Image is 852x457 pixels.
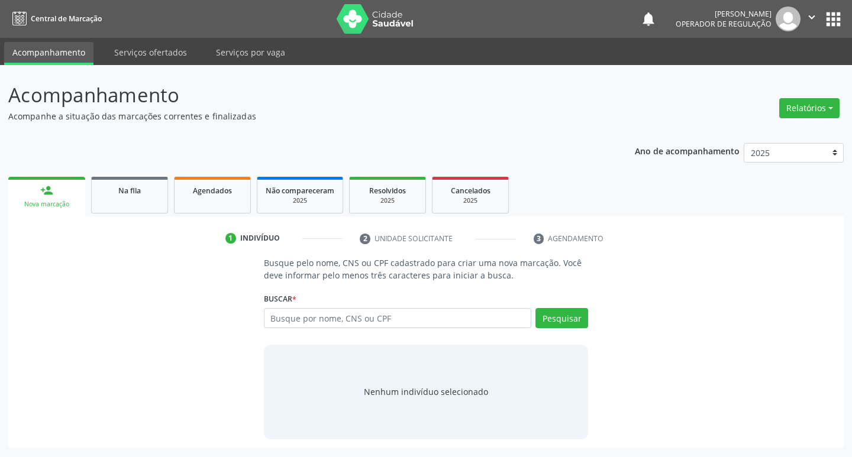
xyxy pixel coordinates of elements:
[31,14,102,24] span: Central de Marcação
[264,308,532,328] input: Busque por nome, CNS ou CPF
[801,7,823,31] button: 
[364,385,488,398] div: Nenhum indivíduo selecionado
[264,257,589,281] p: Busque pelo nome, CNS ou CPF cadastrado para criar uma nova marcação. Você deve informar pelo men...
[535,308,588,328] button: Pesquisar
[106,42,195,63] a: Serviços ofertados
[240,233,280,244] div: Indivíduo
[676,19,772,29] span: Operador de regulação
[640,11,657,27] button: notifications
[17,200,77,209] div: Nova marcação
[4,42,93,65] a: Acompanhamento
[823,9,844,30] button: apps
[441,196,500,205] div: 2025
[676,9,772,19] div: [PERSON_NAME]
[266,196,334,205] div: 2025
[208,42,293,63] a: Serviços por vaga
[451,186,490,196] span: Cancelados
[193,186,232,196] span: Agendados
[358,196,417,205] div: 2025
[779,98,840,118] button: Relatórios
[8,80,593,110] p: Acompanhamento
[118,186,141,196] span: Na fila
[264,290,296,308] label: Buscar
[266,186,334,196] span: Não compareceram
[40,184,53,197] div: person_add
[8,110,593,122] p: Acompanhe a situação das marcações correntes e finalizadas
[776,7,801,31] img: img
[225,233,236,244] div: 1
[8,9,102,28] a: Central de Marcação
[635,143,740,158] p: Ano de acompanhamento
[369,186,406,196] span: Resolvidos
[805,11,818,24] i: 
